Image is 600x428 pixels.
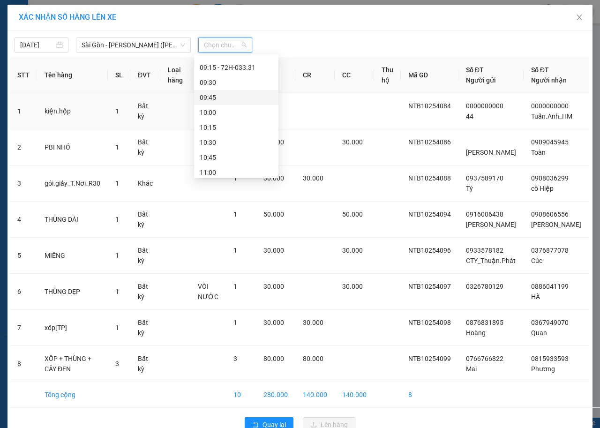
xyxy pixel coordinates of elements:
td: gói.giấy_T.Nơi_R30 [37,165,108,202]
span: [PERSON_NAME] [531,221,581,228]
span: Tý [466,185,473,192]
span: 30.000 [303,319,323,326]
span: Chọn chuyến [204,38,247,52]
span: 0815933593 [531,355,569,362]
span: Mai [466,365,477,373]
div: 09:15 - 72H-033.31 [200,62,273,73]
span: VÒI NƯỚC [198,283,218,300]
th: Thu hộ [374,57,401,93]
span: NTB10254098 [408,319,451,326]
td: 3 [10,165,37,202]
span: cô Hiệp [531,185,554,192]
span: 1 [115,324,119,331]
span: [PERSON_NAME] [466,221,516,228]
th: SL [108,57,130,93]
span: C : [79,52,86,61]
td: 8 [10,346,37,382]
span: [PERSON_NAME] [466,149,516,156]
span: 30.000 [342,247,363,254]
div: 10:15 [200,122,273,133]
span: 0908606556 [531,210,569,218]
td: 1 [10,93,37,129]
th: Mã GD [401,57,458,93]
td: kiện.hộp [37,93,108,129]
td: xốp[TP] [37,310,108,346]
td: THÙNG DẸP [37,274,108,310]
span: NTB10254094 [408,210,451,218]
span: 3 [115,360,119,368]
span: Gửi: [8,9,22,19]
th: Ghi chú [190,57,226,93]
td: Bất kỳ [130,238,160,274]
th: CR [295,57,335,93]
span: 80.000 [303,355,323,362]
div: 09:45 [200,92,273,103]
span: 30.000 [263,283,284,290]
span: 1 [115,216,119,223]
span: close [576,14,583,21]
span: 0886041199 [531,283,569,290]
span: Số ĐT [466,66,484,74]
td: 140.000 [295,382,335,408]
span: 0933578182 [466,247,503,254]
input: 14/10/2025 [20,40,54,50]
span: NTB10254084 [408,102,451,110]
td: THÙNG DÀI [37,202,108,238]
span: 30.000 [263,174,284,182]
span: 30.000 [342,283,363,290]
span: NTB10254086 [408,138,451,146]
div: 11:00 [200,167,273,178]
td: 140.000 [335,382,374,408]
span: NTB10254088 [408,174,451,182]
span: NTB10254096 [408,247,451,254]
div: 30.000 [79,49,147,62]
span: Toàn [531,149,546,156]
span: 0376877078 [531,247,569,254]
th: ĐVT [130,57,160,93]
div: Tên hàng: HỘP ( : 1 ) [8,68,146,80]
span: 0367949070 [531,319,569,326]
span: 80.000 [263,355,284,362]
span: 0916006438 [466,210,503,218]
td: 6 [10,274,37,310]
div: NGA [8,19,74,30]
span: 50.000 [263,210,284,218]
span: CTY_Thuận.Phát [466,257,516,264]
span: Hoàng [466,329,486,337]
td: Khác [130,165,160,202]
td: Bất kỳ [130,346,160,382]
th: Loại hàng [160,57,190,93]
th: Tên hàng [37,57,108,93]
span: 0937589170 [466,174,503,182]
span: 0766766822 [466,355,503,362]
span: 50.000 [342,210,363,218]
td: Bất kỳ [130,93,160,129]
span: Quan [531,329,547,337]
span: Tuấn.Anh_HM [531,113,572,120]
span: 0326780129 [466,283,503,290]
div: 10:30 [200,137,273,148]
th: STT [10,57,37,93]
span: 1 [115,288,119,295]
td: Bất kỳ [130,274,160,310]
span: 1 [115,143,119,151]
td: Tổng cộng [37,382,108,408]
td: XỐP + THÙNG + CÂY ĐEN [37,346,108,382]
span: 30.000 [303,174,323,182]
div: HẢI [80,19,146,30]
td: 5 [10,238,37,274]
span: 30.000 [342,138,363,146]
div: 0947217249 [8,30,74,44]
td: 8 [401,382,458,408]
span: 44 [466,113,473,120]
span: Cúc [531,257,542,264]
span: 1 [233,174,237,182]
span: 30.000 [263,319,284,326]
span: 0000000000 [531,102,569,110]
span: 3 [233,355,237,362]
td: 280.000 [256,382,295,408]
td: 7 [10,310,37,346]
span: 1 [115,107,119,115]
span: 1 [233,319,237,326]
span: Số ĐT [531,66,549,74]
